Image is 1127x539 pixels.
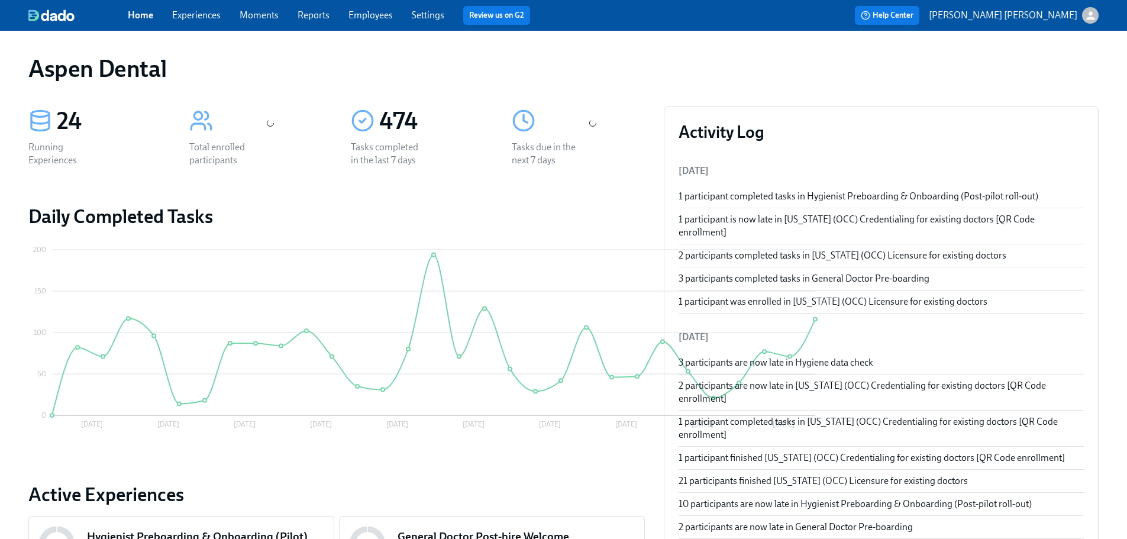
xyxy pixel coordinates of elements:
div: 3 participants are now late in Hygiene data check [679,356,1084,369]
div: 1 participant is now late in [US_STATE] (OCC) Credentialing for existing doctors [QR Code enrollm... [679,213,1084,239]
div: 2 participants completed tasks in [US_STATE] (OCC) Licensure for existing doctors [679,249,1084,262]
div: 1 participant completed tasks in [US_STATE] (OCC) Credentialing for existing doctors [QR Code enr... [679,415,1084,441]
div: Running Experiences [28,141,104,167]
span: Help Center [861,9,913,21]
tspan: 50 [37,370,46,378]
a: Active Experiences [28,483,645,506]
tspan: 200 [33,246,46,254]
button: Help Center [855,6,919,25]
tspan: [DATE] [310,420,332,428]
div: 10 participants are now late in Hygienist Preboarding & Onboarding (Post-pilot roll-out) [679,498,1084,511]
tspan: [DATE] [386,420,408,428]
div: 2 participants are now late in General Doctor Pre-boarding [679,521,1084,534]
tspan: [DATE] [81,420,103,428]
p: [PERSON_NAME] [PERSON_NAME] [929,9,1077,22]
div: 474 [379,106,483,136]
div: 3 participants completed tasks in General Doctor Pre-boarding [679,272,1084,285]
a: Settings [412,9,444,21]
div: 24 [57,106,161,136]
a: Moments [240,9,279,21]
div: Tasks due in the next 7 days [512,141,587,167]
a: Experiences [172,9,221,21]
div: 2 participants are now late in [US_STATE] (OCC) Credentialing for existing doctors [QR Code enrol... [679,379,1084,405]
h1: Aspen Dental [28,54,166,83]
div: 1 participant finished [US_STATE] (OCC) Credentialing for existing doctors [QR Code enrollment] [679,451,1084,464]
a: Home [128,9,153,21]
li: [DATE] [679,323,1084,351]
a: dado [28,9,128,21]
tspan: 150 [34,287,46,295]
div: 21 participants finished [US_STATE] (OCC) Licensure for existing doctors [679,475,1084,488]
tspan: 0 [41,411,46,419]
tspan: [DATE] [463,420,485,428]
span: [DATE] [679,165,709,176]
tspan: 100 [34,328,46,337]
div: 1 participant completed tasks in Hygienist Preboarding & Onboarding (Post-pilot roll-out) [679,190,1084,203]
div: Tasks completed in the last 7 days [351,141,427,167]
div: 1 participant was enrolled in [US_STATE] (OCC) Licensure for existing doctors [679,295,1084,308]
tspan: [DATE] [157,420,179,428]
a: Reports [298,9,330,21]
h2: Daily Completed Tasks [28,205,645,228]
a: Employees [348,9,393,21]
button: Review us on G2 [463,6,530,25]
a: Review us on G2 [469,9,524,21]
tspan: [DATE] [234,420,256,428]
button: [PERSON_NAME] [PERSON_NAME] [929,7,1099,24]
tspan: [DATE] [539,420,561,428]
tspan: [DATE] [615,420,637,428]
div: Total enrolled participants [189,141,265,167]
h3: Activity Log [679,121,1084,143]
img: dado [28,9,75,21]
